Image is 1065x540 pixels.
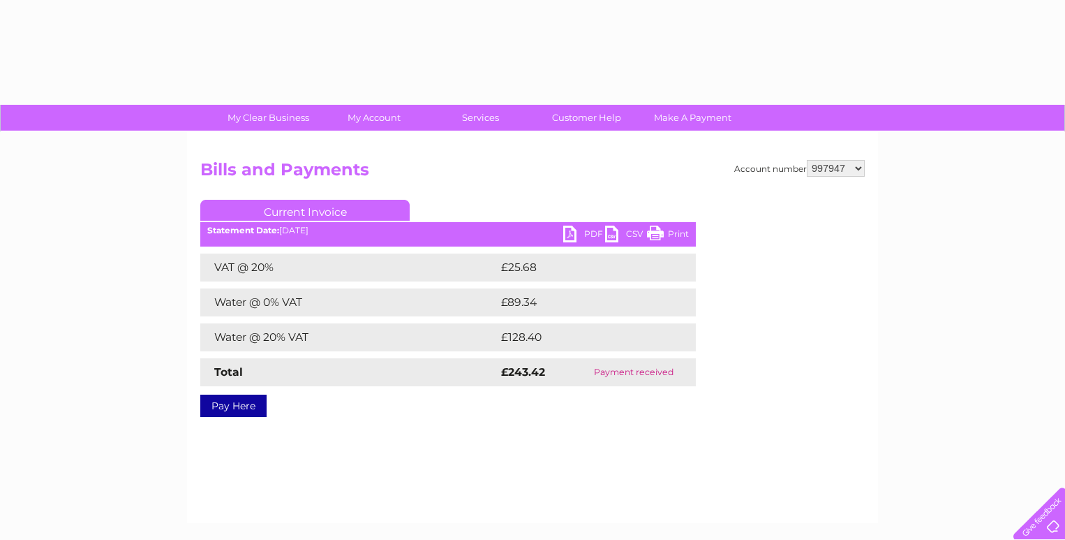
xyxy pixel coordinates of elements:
a: PDF [563,226,605,246]
a: Make A Payment [635,105,750,131]
a: Customer Help [529,105,644,131]
a: CSV [605,226,647,246]
div: [DATE] [200,226,696,235]
a: Pay Here [200,395,267,417]
td: Water @ 20% VAT [200,323,498,351]
b: Statement Date: [207,225,279,235]
a: Print [647,226,689,246]
a: My Account [317,105,432,131]
strong: £243.42 [501,365,545,379]
td: VAT @ 20% [200,254,498,282]
a: My Clear Business [211,105,326,131]
td: £89.34 [498,289,668,316]
strong: Total [214,365,243,379]
td: Water @ 0% VAT [200,289,498,316]
td: £128.40 [498,323,671,351]
a: Current Invoice [200,200,410,221]
a: Services [423,105,538,131]
div: Account number [734,160,865,177]
td: £25.68 [498,254,668,282]
h2: Bills and Payments [200,160,865,187]
td: Payment received [571,358,696,386]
